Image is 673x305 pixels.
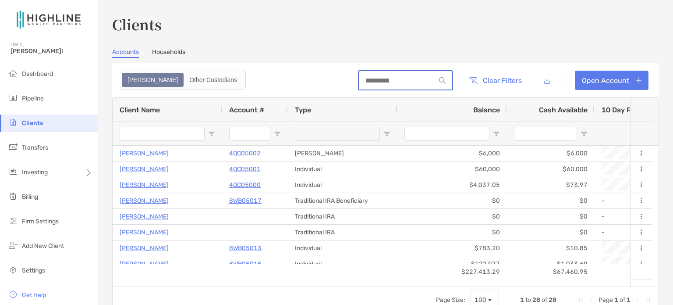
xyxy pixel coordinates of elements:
span: of [542,296,547,304]
div: $6,000 [507,146,595,161]
a: 4QC05002 [229,148,261,159]
h3: Clients [112,14,659,34]
div: $1,033.69 [507,256,595,272]
a: [PERSON_NAME] [120,211,169,222]
span: Investing [22,169,48,176]
img: firm-settings icon [8,215,18,226]
div: Next Page [634,297,641,304]
div: Traditional IRA [288,209,397,224]
div: $10.85 [507,240,595,256]
span: 1 [520,296,524,304]
img: billing icon [8,191,18,201]
div: $122,977 [397,256,507,272]
div: Individual [288,161,397,177]
img: dashboard icon [8,68,18,79]
div: Last Page [645,297,652,304]
a: [PERSON_NAME] [120,227,169,238]
span: of [620,296,625,304]
div: Individual [288,256,397,272]
span: Client Name [120,106,160,114]
div: $0 [507,225,595,240]
div: $783.20 [397,240,507,256]
a: [PERSON_NAME] [120,243,169,254]
span: Cash Available [539,106,588,114]
span: to [525,296,531,304]
div: Zoe [123,74,183,86]
div: $227,413.29 [397,264,507,280]
button: Open Filter Menu [383,130,390,137]
div: Individual [288,240,397,256]
p: [PERSON_NAME] [120,195,169,206]
img: Zoe Logo [11,4,87,35]
div: $0 [397,193,507,208]
a: 8WB05015 [229,258,262,269]
p: [PERSON_NAME] [120,258,169,269]
a: 8WB05017 [229,195,262,206]
button: Open Filter Menu [493,130,500,137]
img: add_new_client icon [8,240,18,251]
a: Accounts [112,48,139,58]
a: 4QC05001 [229,164,261,175]
img: clients icon [8,117,18,128]
span: [PERSON_NAME]! [11,47,92,55]
span: Add New Client [22,242,64,250]
span: Billing [22,193,38,201]
button: Open Filter Menu [581,130,588,137]
div: $4,037.05 [397,177,507,193]
a: [PERSON_NAME] [120,148,169,159]
div: Page Size: [436,296,465,304]
button: Open Filter Menu [274,130,281,137]
span: 1 [614,296,618,304]
input: Client Name Filter Input [120,127,205,141]
span: Balance [473,106,500,114]
div: $6,000 [397,146,507,161]
span: 28 [549,296,556,304]
img: input icon [439,77,446,84]
img: transfers icon [8,142,18,152]
div: Traditional IRA [288,225,397,240]
span: Page [599,296,613,304]
img: settings icon [8,265,18,275]
div: 100 [475,296,486,304]
span: Account # [229,106,264,114]
span: Type [295,106,311,114]
div: $0 [397,225,507,240]
a: 4QC05000 [229,179,261,190]
div: [PERSON_NAME] [288,146,397,161]
span: Pipeline [22,95,44,102]
a: [PERSON_NAME] [120,164,169,175]
img: get-help icon [8,289,18,300]
span: Settings [22,267,45,274]
img: pipeline icon [8,93,18,103]
div: Previous Page [588,297,595,304]
div: $0 [397,209,507,224]
span: Dashboard [22,70,53,78]
div: First Page [577,297,584,304]
a: Households [152,48,185,58]
span: Get Help [22,291,46,299]
div: $60,000 [397,161,507,177]
div: Other Custodians [184,74,242,86]
a: Open Account [575,71,648,90]
span: Clients [22,119,43,127]
div: $0 [507,193,595,208]
span: Transfers [22,144,48,151]
a: [PERSON_NAME] [120,179,169,190]
span: Firm Settings [22,218,59,225]
div: Individual [288,177,397,193]
input: Balance Filter Input [404,127,489,141]
div: segmented control [119,70,246,90]
div: $0 [507,209,595,224]
div: Traditional IRA Beneficiary [288,193,397,208]
a: 8WB05013 [229,243,262,254]
div: $73.97 [507,177,595,193]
